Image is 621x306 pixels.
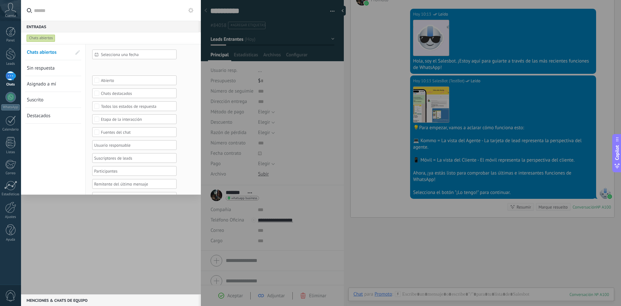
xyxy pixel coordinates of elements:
div: Menciones & Chats de equipo [21,294,199,306]
span: Asignado a mí [27,81,56,87]
div: Abierto [101,78,168,83]
span: Destacados [27,113,50,119]
div: Listas [1,150,20,154]
span: Selecciona una fecha [101,52,173,57]
div: WhatsApp [1,104,20,110]
div: Etapa de la interacción [101,117,168,122]
div: Estadísticas [1,192,20,197]
div: Leads [1,62,20,66]
span: Cuenta [5,14,16,18]
span: Sin respuesta [27,65,55,71]
li: Asignado a mí [25,76,81,92]
a: Sin respuesta [27,60,71,76]
li: Suscrito [25,92,81,108]
li: Chats abiertos [25,44,81,60]
span: Suscrito [27,97,43,103]
div: Chats destacados [101,91,168,96]
div: Ayuda [1,238,20,242]
div: Todos los estados de respuesta [101,104,168,109]
div: Panel [1,39,20,43]
div: Chats [1,83,20,87]
a: Asignado a mí [27,76,71,92]
div: Entradas [21,21,199,32]
span: Chats abiertos [27,49,57,55]
li: Sin respuesta [25,60,81,76]
a: Suscrito [27,92,71,108]
a: Destacados [27,108,71,123]
a: Chats abiertos [27,44,71,60]
div: Chats abiertos [27,34,55,42]
li: Destacados [25,108,81,124]
span: Copilot [614,145,620,160]
div: Ajustes [1,215,20,219]
div: Correo [1,171,20,176]
div: Calendario [1,128,20,132]
div: Fuentes del chat [101,130,168,135]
